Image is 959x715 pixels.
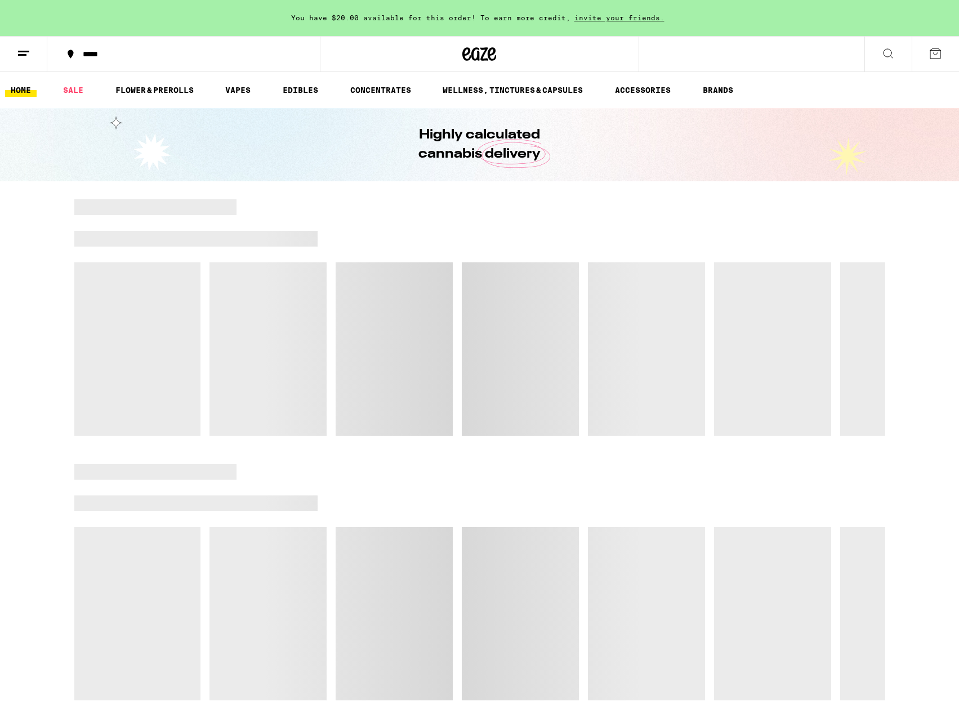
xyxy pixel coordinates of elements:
[277,83,324,97] a: EDIBLES
[110,83,199,97] a: FLOWER & PREROLLS
[220,83,256,97] a: VAPES
[5,83,37,97] a: HOME
[609,83,676,97] a: ACCESSORIES
[570,14,668,21] span: invite your friends.
[387,126,573,164] h1: Highly calculated cannabis delivery
[345,83,417,97] a: CONCENTRATES
[697,83,739,97] button: BRANDS
[437,83,588,97] a: WELLNESS, TINCTURES & CAPSULES
[57,83,89,97] a: SALE
[887,681,948,709] iframe: Opens a widget where you can find more information
[291,14,570,21] span: You have $20.00 available for this order! To earn more credit,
